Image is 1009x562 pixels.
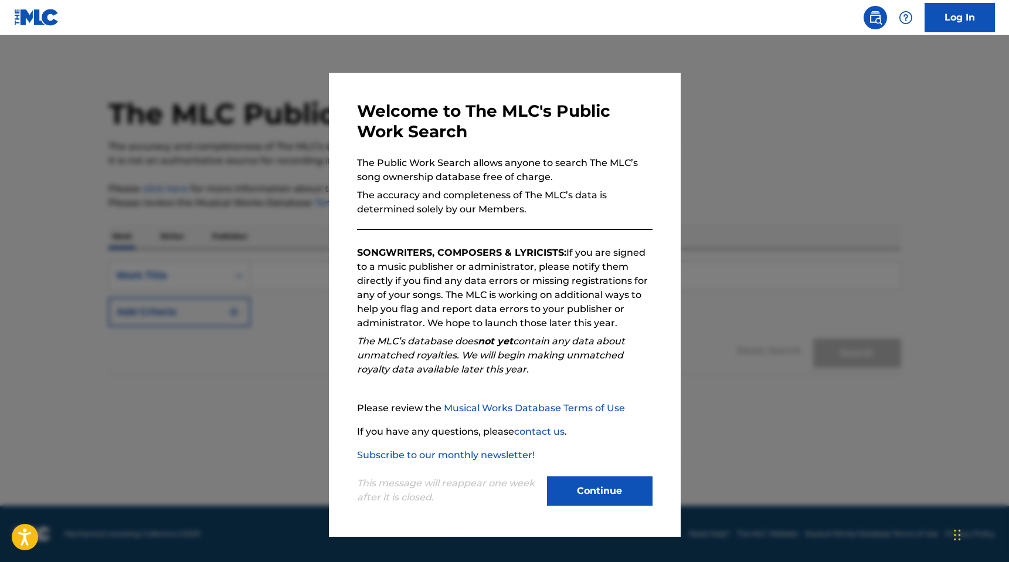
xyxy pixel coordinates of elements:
[357,156,653,184] p: The Public Work Search allows anyone to search The MLC’s song ownership database free of charge.
[357,401,653,415] p: Please review the
[547,476,653,506] button: Continue
[14,9,59,26] img: MLC Logo
[868,11,882,25] img: search
[514,426,565,437] a: contact us
[950,506,1009,562] iframe: Chat Widget
[357,336,625,375] em: The MLC’s database does contain any data about unmatched royalties. We will begin making unmatche...
[925,3,995,32] a: Log In
[357,101,653,142] h3: Welcome to The MLC's Public Work Search
[357,188,653,216] p: The accuracy and completeness of The MLC’s data is determined solely by our Members.
[357,246,653,330] p: If you are signed to a music publisher or administrator, please notify them directly if you find ...
[976,374,1009,468] iframe: Resource Center
[899,11,913,25] img: help
[864,6,887,29] a: Public Search
[357,449,535,461] a: Subscribe to our monthly newsletter!
[357,425,653,439] p: If you have any questions, please .
[478,336,513,347] strong: not yet
[894,6,918,29] div: Help
[954,517,961,553] div: Drag
[444,402,625,414] a: Musical Works Database Terms of Use
[357,247,566,258] strong: SONGWRITERS, COMPOSERS & LYRICISTS:
[357,476,540,505] p: This message will reappear one week after it is closed.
